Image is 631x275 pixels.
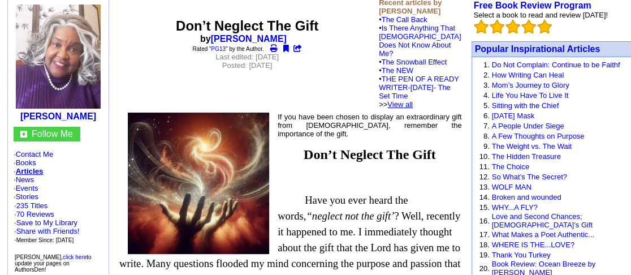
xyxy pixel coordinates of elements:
a: click here [63,254,87,260]
font: If you have been chosen to display an extraordinary gift from [DEMOGRAPHIC_DATA], remember the im... [278,113,461,138]
a: [PERSON_NAME] [211,34,287,44]
a: View all [387,100,413,109]
img: 46568.jpg [16,5,101,109]
font: • [379,15,461,109]
a: Articles [16,167,44,175]
a: Thank You Turkey [492,251,551,259]
a: Life You Have To Live It [492,91,569,100]
font: Don’t Neglect The Gift [176,18,318,33]
font: 7. [483,122,490,130]
font: 8. [483,132,490,140]
a: A People Under Siege [492,122,564,130]
a: Share with Friends! [16,227,80,235]
a: Free Book Review Program [473,1,591,10]
font: 12. [479,173,489,181]
font: Select a book to read and review [DATE]! [473,11,608,19]
font: 15. [479,203,489,212]
a: Do Not Complain: Continue to be Faithf [492,61,620,69]
a: How Writing Can Heal [492,71,564,79]
a: The Choice [492,162,529,171]
img: 84325.jpg [128,113,269,254]
font: · · · · · · [14,150,103,244]
font: 4. [483,91,490,100]
a: Broken and wounded [492,193,561,201]
a: Mom’s Journey to Glory [492,81,569,89]
a: [DATE] Mask [492,111,535,120]
font: · · [14,201,80,244]
a: THE PEN OF A READY WRITER-[DATE]- The Set Time [379,75,459,100]
a: WOLF MAN [492,183,531,191]
a: A Few Thoughts on Purpose [492,132,585,140]
a: Sitting with the Chief [492,101,559,110]
font: · · · [14,218,80,244]
a: The Call Back [382,15,427,24]
font: 3. [483,81,490,89]
a: Save to My Library [16,218,77,227]
font: 11. [479,162,489,171]
a: 70 Reviews [16,210,54,218]
font: 19. [479,251,489,259]
a: The Hidden Treasure [492,152,561,161]
img: bigemptystars.png [521,19,536,34]
font: 14. [479,193,489,201]
img: bigemptystars.png [474,19,489,34]
font: 2. [483,71,490,79]
a: WHERE IS THE...LOVE? [492,240,574,249]
a: Love and Second Chances; [DEMOGRAPHIC_DATA]’s Gift [492,212,593,229]
b: by [200,34,294,44]
font: 6. [483,111,490,120]
font: • [379,66,459,109]
img: bigemptystars.png [505,19,520,34]
a: The Snowball Effect [382,58,447,66]
font: Last edited: [DATE] Posted: [DATE] [215,53,279,70]
a: Stories [16,192,38,201]
a: Contact Me [16,150,53,158]
a: Books [16,158,36,167]
font: 10. [479,152,489,161]
font: [PERSON_NAME], to update your pages on AuthorsDen! [15,254,92,273]
a: The NEW [382,66,413,75]
font: 9. [483,142,490,151]
font: 1. [483,61,490,69]
iframe: fb:like Facebook Social Plugin [120,78,374,89]
a: 235 Titles [16,201,48,210]
a: PG13 [211,46,226,52]
a: Is There Anything That [DEMOGRAPHIC_DATA] Does Not Know About Me? [379,24,461,58]
a: The Weight vs. The Wait [492,142,572,151]
font: • >> [379,75,459,109]
a: Popular Inspirational Articles [474,44,600,54]
font: 13. [479,183,489,191]
font: 20. [479,264,489,273]
font: • [379,24,461,109]
i: “neglect not the gift’ [306,210,394,222]
a: News [16,175,34,184]
span: Don’t Neglect The Gift [304,147,436,162]
font: 18. [479,240,489,249]
a: Follow Me [32,129,73,139]
font: • [379,58,459,109]
img: bigemptystars.png [490,19,504,34]
a: Events [16,184,38,192]
a: WHY...A FLY? [492,203,538,212]
a: So What’s The Secret? [492,173,567,181]
img: bigemptystars.png [537,19,552,34]
font: 16. [479,217,489,225]
a: [PERSON_NAME] [20,111,96,121]
font: 5. [483,101,490,110]
font: 17. [479,230,489,239]
img: gc.jpg [20,131,27,137]
a: What Makes a Poet Authentic... [492,230,594,239]
font: Member Since: [DATE] [16,237,74,243]
font: Rated " " by the Author. [192,46,263,52]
